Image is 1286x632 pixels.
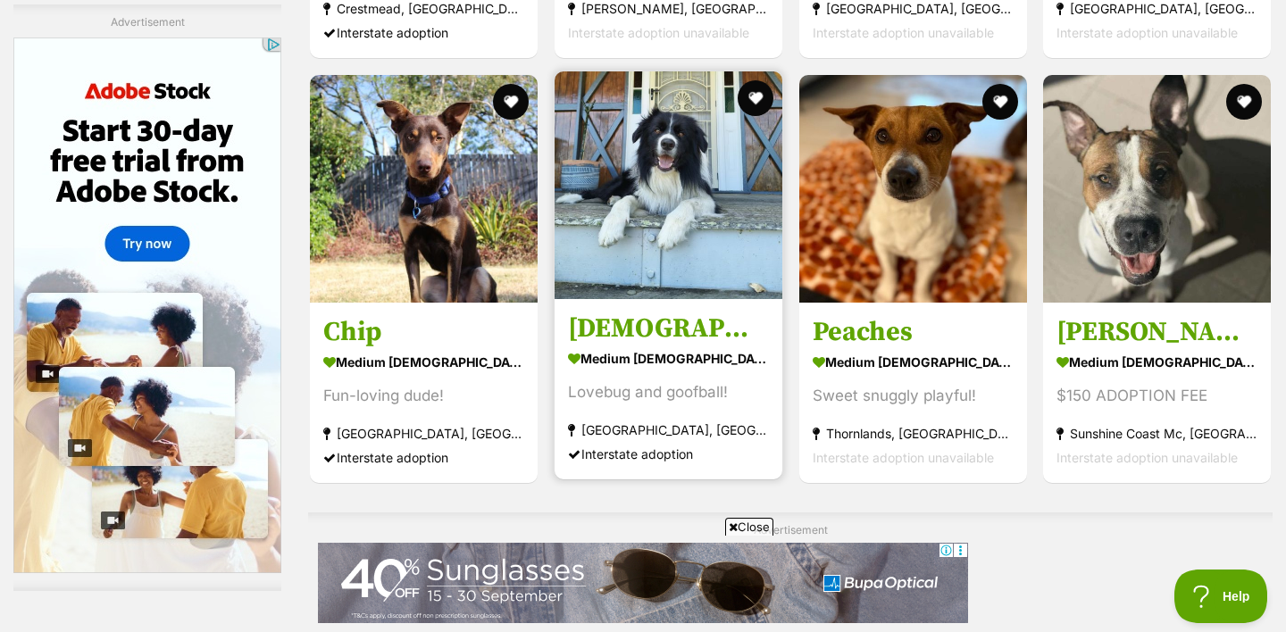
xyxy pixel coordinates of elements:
span: Interstate adoption unavailable [1056,451,1238,466]
iframe: Advertisement [13,37,281,573]
img: Bodhi - Border Collie Dog [555,71,782,299]
a: [PERSON_NAME] medium [DEMOGRAPHIC_DATA] Dog $150 ADOPTION FEE Sunshine Coast Mc, [GEOGRAPHIC_DATA... [1043,303,1271,484]
button: favourite [738,80,773,116]
div: Fun-loving dude! [323,385,524,409]
span: Interstate adoption unavailable [568,25,749,40]
span: Interstate adoption unavailable [813,451,994,466]
a: Peaches medium [DEMOGRAPHIC_DATA] Dog Sweet snuggly playful! Thornlands, [GEOGRAPHIC_DATA] Inters... [799,303,1027,484]
h3: [DEMOGRAPHIC_DATA] [568,312,769,346]
div: Interstate adoption [568,443,769,467]
div: Interstate adoption [323,21,524,45]
strong: medium [DEMOGRAPHIC_DATA] Dog [568,346,769,372]
span: Close [725,518,773,536]
strong: [GEOGRAPHIC_DATA], [GEOGRAPHIC_DATA] [323,422,524,446]
a: Chip medium [DEMOGRAPHIC_DATA] Dog Fun-loving dude! [GEOGRAPHIC_DATA], [GEOGRAPHIC_DATA] Intersta... [310,303,538,484]
img: Chip - Australian Kelpie Dog [310,75,538,303]
strong: medium [DEMOGRAPHIC_DATA] Dog [1056,350,1257,376]
span: Interstate adoption unavailable [813,25,994,40]
div: Advertisement [13,4,281,591]
button: favourite [981,84,1017,120]
button: favourite [1226,84,1262,120]
img: Lottie - Bull Arab Dog [1043,75,1271,303]
h3: Chip [323,316,524,350]
iframe: Help Scout Beacon - Open [1174,570,1268,623]
strong: Thornlands, [GEOGRAPHIC_DATA] [813,422,1014,446]
div: Lovebug and goofball! [568,381,769,405]
span: Interstate adoption unavailable [1056,25,1238,40]
strong: Sunshine Coast Mc, [GEOGRAPHIC_DATA] [1056,422,1257,446]
iframe: Advertisement [318,543,968,623]
div: Sweet snuggly playful! [813,385,1014,409]
strong: medium [DEMOGRAPHIC_DATA] Dog [813,350,1014,376]
h3: [PERSON_NAME] [1056,316,1257,350]
div: Interstate adoption [323,446,524,470]
img: Peaches - Jack Russell Terrier Dog [799,75,1027,303]
strong: [GEOGRAPHIC_DATA], [GEOGRAPHIC_DATA] [568,419,769,443]
button: favourite [493,84,529,120]
a: [DEMOGRAPHIC_DATA] medium [DEMOGRAPHIC_DATA] Dog Lovebug and goofball! [GEOGRAPHIC_DATA], [GEOGRA... [555,299,782,480]
h3: Peaches [813,316,1014,350]
div: $150 ADOPTION FEE [1056,385,1257,409]
strong: medium [DEMOGRAPHIC_DATA] Dog [323,350,524,376]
